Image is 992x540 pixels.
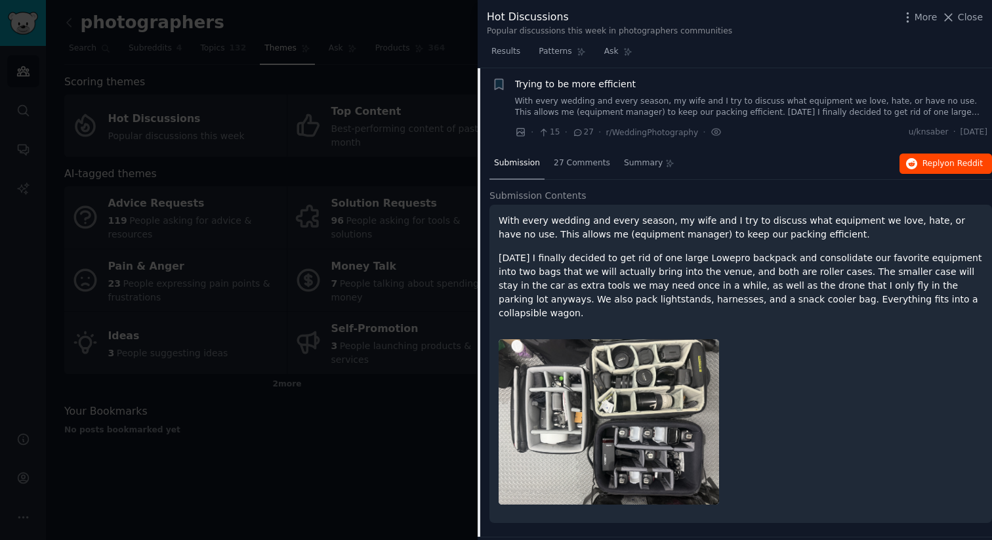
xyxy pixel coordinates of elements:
[494,157,540,169] span: Submission
[487,26,732,37] div: Popular discussions this week in photographers communities
[515,96,988,119] a: With every wedding and every season, my wife and I try to discuss what equipment we love, hate, o...
[624,157,663,169] span: Summary
[489,189,587,203] span: Submission Contents
[953,127,956,138] span: ·
[572,127,594,138] span: 27
[604,46,619,58] span: Ask
[922,158,983,170] span: Reply
[958,10,983,24] span: Close
[915,10,938,24] span: More
[499,339,719,505] img: Trying to be more efficient
[600,41,637,68] a: Ask
[945,159,983,168] span: on Reddit
[941,10,983,24] button: Close
[499,251,983,320] p: [DATE] I finally decided to get rid of one large Lowepro backpack and consolidate our favorite eq...
[491,46,520,58] span: Results
[606,128,699,137] span: r/WeddingPhotography
[499,214,983,241] p: With every wedding and every season, my wife and I try to discuss what equipment we love, hate, o...
[554,157,610,169] span: 27 Comments
[539,46,571,58] span: Patterns
[487,9,732,26] div: Hot Discussions
[901,10,938,24] button: More
[534,41,590,68] a: Patterns
[961,127,987,138] span: [DATE]
[515,77,636,91] a: Trying to be more efficient
[598,125,601,139] span: ·
[565,125,568,139] span: ·
[909,127,949,138] span: u/knsaber
[703,125,705,139] span: ·
[531,125,533,139] span: ·
[538,127,560,138] span: 15
[487,41,525,68] a: Results
[899,154,992,175] button: Replyon Reddit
